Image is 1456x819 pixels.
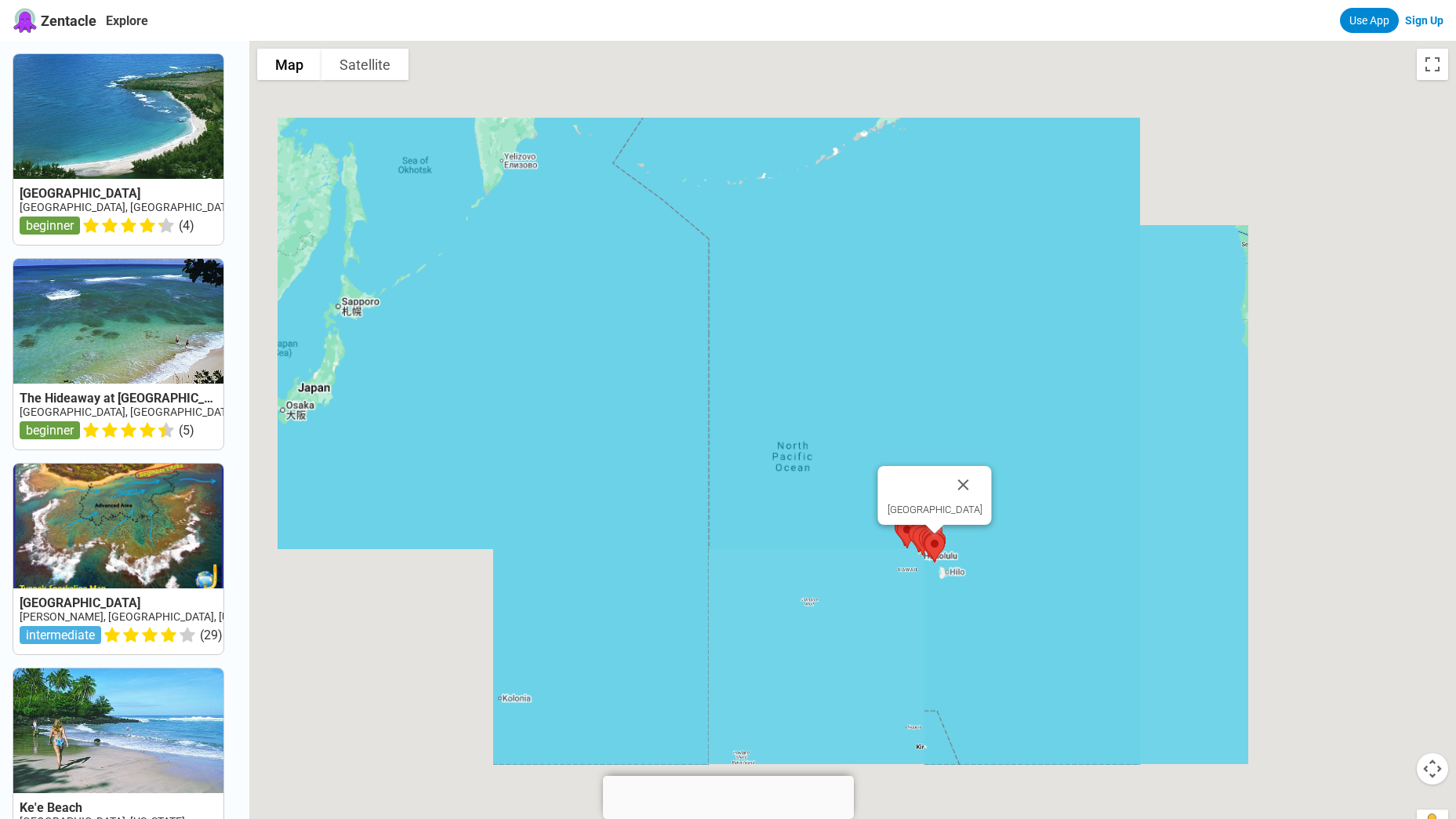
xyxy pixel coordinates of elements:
a: Sign Up [1405,14,1443,27]
button: Show street map [257,49,321,80]
a: Use App [1340,8,1399,33]
button: Map camera controls [1417,753,1448,784]
img: Zentacle logo [13,8,38,33]
div: [GEOGRAPHIC_DATA] [887,504,982,515]
button: Close [944,466,982,504]
a: [GEOGRAPHIC_DATA], [GEOGRAPHIC_DATA] [20,201,236,213]
button: Show satellite imagery [321,49,408,80]
a: [PERSON_NAME], [GEOGRAPHIC_DATA], [US_STATE] [20,610,274,623]
iframe: Advertisement [603,776,854,815]
span: Zentacle [41,13,96,29]
a: [GEOGRAPHIC_DATA], [GEOGRAPHIC_DATA], [US_STATE] [20,406,296,418]
a: Zentacle logoZentacle [13,8,96,33]
a: Explore [106,13,148,28]
button: Toggle fullscreen view [1417,49,1448,80]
